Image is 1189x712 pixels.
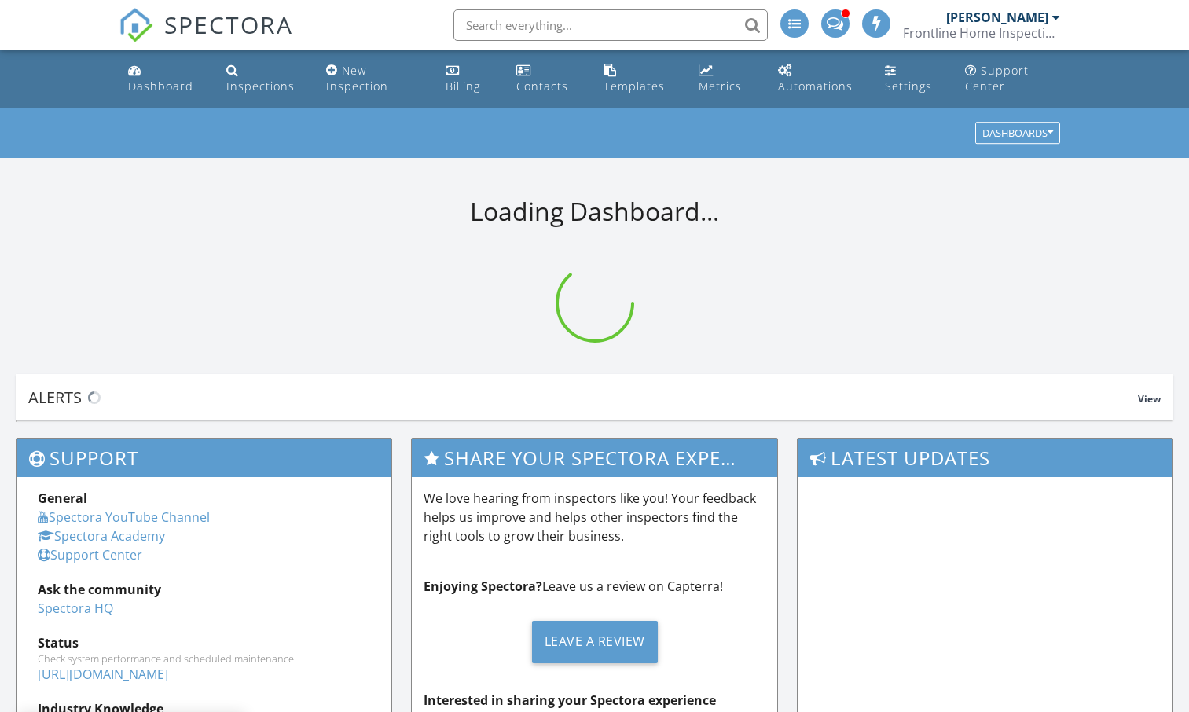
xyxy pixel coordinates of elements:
div: Dashboard [128,79,193,94]
div: Dashboards [982,128,1053,139]
a: Billing [439,57,498,101]
a: Settings [879,57,946,101]
a: Spectora YouTube Channel [38,508,210,526]
a: Support Center [959,57,1066,101]
div: Status [38,633,370,652]
h3: Latest Updates [798,439,1172,477]
a: Dashboard [122,57,207,101]
a: Inspections [220,57,307,101]
button: Dashboards [975,123,1060,145]
input: Search everything... [453,9,768,41]
a: Leave a Review [424,608,765,675]
div: Contacts [516,79,568,94]
a: Support Center [38,546,142,563]
div: Inspections [226,79,295,94]
p: Leave us a review on Capterra! [424,577,765,596]
div: [PERSON_NAME] [946,9,1048,25]
a: [URL][DOMAIN_NAME] [38,666,168,683]
p: We love hearing from inspectors like you! Your feedback helps us improve and helps other inspecto... [424,489,765,545]
a: Automations (Advanced) [772,57,866,101]
div: Metrics [699,79,742,94]
a: Spectora HQ [38,600,113,617]
a: Contacts [510,57,585,101]
div: Support Center [965,63,1029,94]
div: Automations [778,79,853,94]
strong: General [38,490,87,507]
span: SPECTORA [164,8,293,41]
div: Ask the community [38,580,370,599]
a: New Inspection [320,57,427,101]
a: Spectora Academy [38,527,165,545]
div: Leave a Review [532,621,658,663]
span: View [1138,392,1161,406]
strong: Enjoying Spectora? [424,578,542,595]
a: SPECTORA [119,21,293,54]
div: Settings [885,79,932,94]
a: Metrics [692,57,759,101]
div: Check system performance and scheduled maintenance. [38,652,370,665]
a: Templates [597,57,679,101]
div: Alerts [28,387,1138,408]
div: New Inspection [326,63,388,94]
div: Billing [446,79,480,94]
h3: Share Your Spectora Experience [412,439,777,477]
div: Frontline Home Inspections [903,25,1060,41]
img: The Best Home Inspection Software - Spectora [119,8,153,42]
div: Templates [604,79,665,94]
h3: Support [17,439,391,477]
